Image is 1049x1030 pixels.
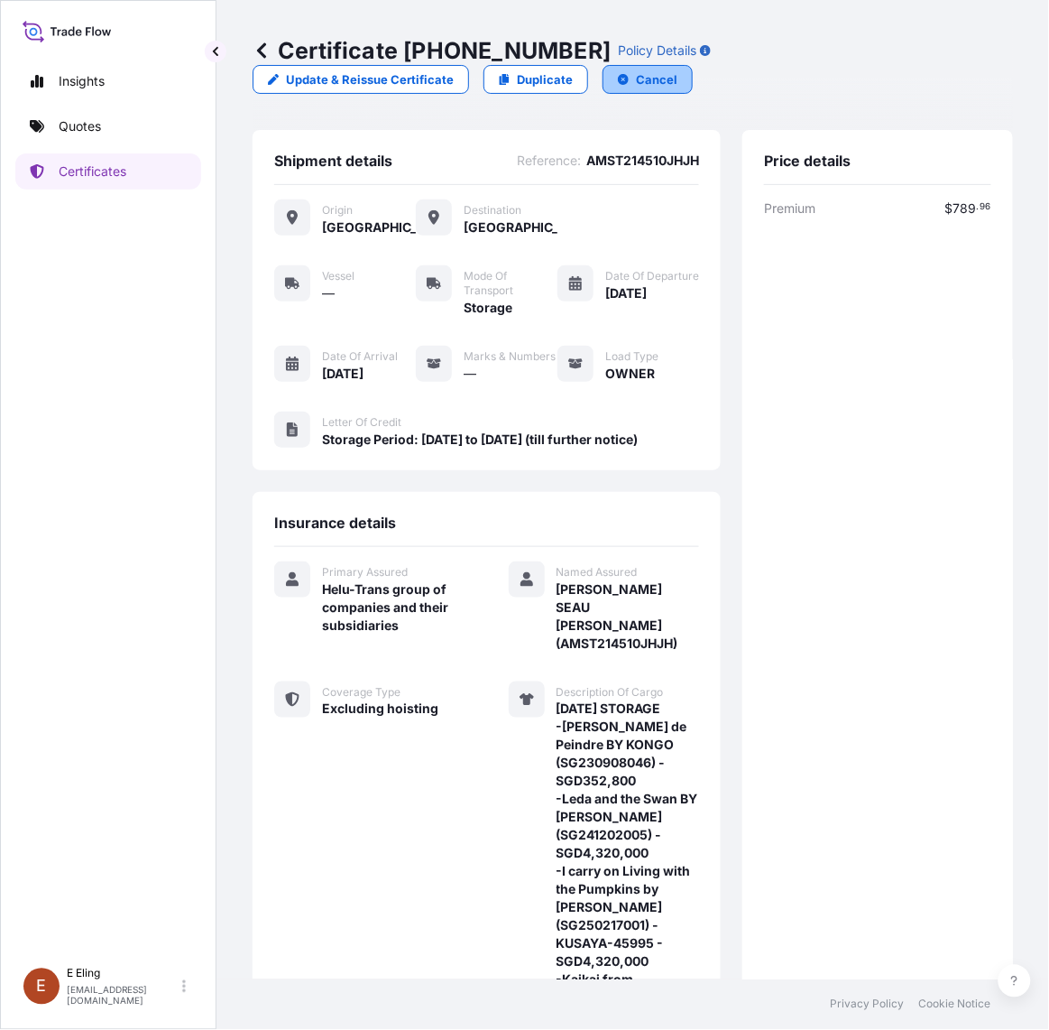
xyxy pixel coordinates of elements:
[67,985,179,1007] p: [EMAIL_ADDRESS][DOMAIN_NAME]
[919,998,991,1012] a: Cookie Notice
[605,284,647,302] span: [DATE]
[322,685,400,700] span: Coverage Type
[636,70,677,88] p: Cancel
[605,269,699,283] span: Date of Departure
[59,117,101,135] p: Quotes
[944,202,952,215] span: $
[322,218,416,237] span: [GEOGRAPHIC_DATA]
[59,72,105,90] p: Insights
[517,152,581,170] span: Reference :
[322,415,401,430] span: Letter of Credit
[483,65,588,94] a: Duplicate
[322,565,408,580] span: Primary Assured
[464,365,476,383] span: —
[586,152,699,170] span: AMST214510JHJH
[37,978,47,996] span: E
[764,200,815,218] span: Premium
[517,70,573,88] p: Duplicate
[603,65,693,94] button: Cancel
[322,349,398,364] span: Date of Arrival
[464,349,556,364] span: Marks & Numbers
[464,203,521,218] span: Destination
[59,162,126,181] p: Certificates
[557,565,638,580] span: Named Assured
[464,269,557,298] span: Mode of Transport
[67,967,179,981] p: E Eling
[274,514,396,532] span: Insurance details
[831,998,905,1012] a: Privacy Policy
[464,299,512,317] span: Storage
[977,204,980,210] span: .
[286,70,454,88] p: Update & Reissue Certificate
[322,580,465,635] span: Helu-Trans group of companies and their subsidiaries
[253,36,611,65] p: Certificate [PHONE_NUMBER]
[322,701,438,719] span: Excluding hoisting
[253,65,469,94] a: Update & Reissue Certificate
[952,202,976,215] span: 789
[15,63,201,99] a: Insights
[557,580,700,653] span: [PERSON_NAME] SEAU [PERSON_NAME] (AMST214510JHJH)
[322,365,363,383] span: [DATE]
[605,349,658,364] span: Load Type
[274,152,392,170] span: Shipment details
[15,153,201,190] a: Certificates
[322,431,638,449] span: Storage Period: [DATE] to [DATE] (till further notice)
[464,218,557,237] span: [GEOGRAPHIC_DATA]
[764,152,851,170] span: Price details
[980,204,991,210] span: 96
[322,269,354,283] span: Vessel
[605,365,655,383] span: OWNER
[322,203,353,218] span: Origin
[322,284,335,302] span: —
[15,108,201,144] a: Quotes
[618,42,696,60] p: Policy Details
[557,685,664,700] span: Description Of Cargo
